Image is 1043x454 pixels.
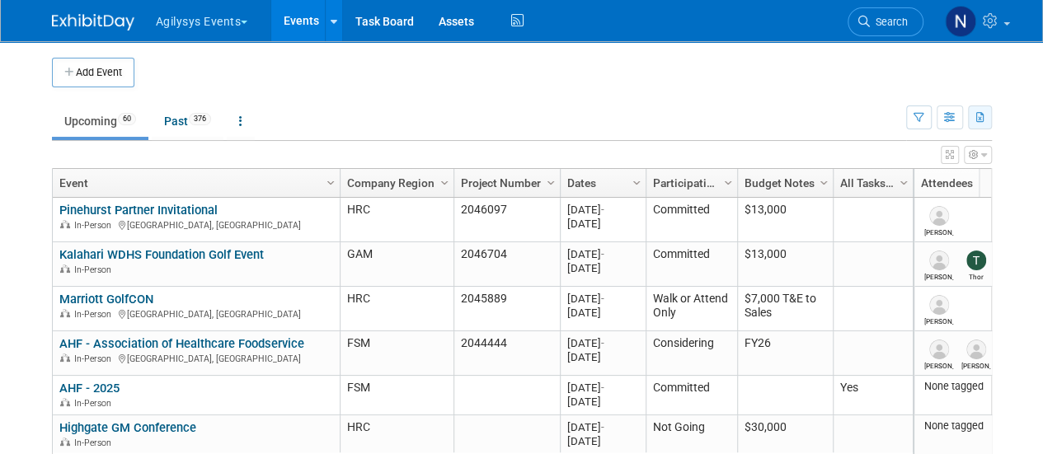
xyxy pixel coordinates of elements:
[567,261,638,275] div: [DATE]
[435,169,453,194] a: Column Settings
[567,217,638,231] div: [DATE]
[567,395,638,409] div: [DATE]
[189,113,211,125] span: 376
[340,287,453,331] td: HRC
[737,242,833,287] td: $13,000
[945,6,976,37] img: Natalie Morin
[453,287,560,331] td: 2045889
[601,337,604,349] span: -
[52,58,134,87] button: Add Event
[929,339,949,359] img: Robert Blackwell
[920,380,1035,393] div: None tagged
[737,287,833,331] td: $7,000 T&E to Sales
[929,295,949,315] img: Russell Carlson
[340,242,453,287] td: GAM
[817,176,830,190] span: Column Settings
[59,169,329,197] a: Event
[924,359,953,370] div: Robert Blackwell
[567,292,638,306] div: [DATE]
[74,398,116,409] span: In-Person
[646,242,737,287] td: Committed
[745,169,822,197] a: Budget Notes
[601,381,604,394] span: -
[601,204,604,216] span: -
[897,176,910,190] span: Column Settings
[567,169,635,197] a: Dates
[324,176,337,190] span: Column Settings
[60,220,70,228] img: In-Person Event
[921,169,1031,197] a: Attendees
[815,169,833,194] a: Column Settings
[870,16,908,28] span: Search
[74,438,116,448] span: In-Person
[840,169,902,197] a: All Tasks Complete
[60,309,70,317] img: In-Person Event
[152,105,223,137] a: Past376
[719,169,737,194] a: Column Settings
[544,176,557,190] span: Column Settings
[347,169,443,197] a: Company Region
[929,250,949,270] img: Ryan Litsey
[601,248,604,260] span: -
[74,353,116,364] span: In-Person
[453,242,560,287] td: 2046704
[929,206,949,226] img: Tim Hansen
[74,264,116,275] span: In-Person
[74,309,116,320] span: In-Person
[52,105,148,137] a: Upcoming60
[567,434,638,448] div: [DATE]
[59,218,332,232] div: [GEOGRAPHIC_DATA], [GEOGRAPHIC_DATA]
[646,287,737,331] td: Walk or Attend Only
[60,398,70,406] img: In-Person Event
[567,420,638,434] div: [DATE]
[59,292,153,307] a: Marriott GolfCON
[646,376,737,415] td: Committed
[653,169,726,197] a: Participation
[924,315,953,325] div: Russell Carlson
[961,359,990,370] div: Robert Mungary
[833,376,913,415] td: Yes
[567,306,638,320] div: [DATE]
[567,247,638,261] div: [DATE]
[542,169,560,194] a: Column Settings
[60,353,70,362] img: In-Person Event
[924,226,953,236] div: Tim Hansen
[737,198,833,242] td: $13,000
[60,264,70,273] img: In-Person Event
[461,169,549,197] a: Project Number
[59,307,332,321] div: [GEOGRAPHIC_DATA], [GEOGRAPHIC_DATA]
[966,339,986,359] img: Robert Mungary
[966,250,986,270] img: Thor Hansen
[453,331,560,376] td: 2044444
[848,7,923,36] a: Search
[646,198,737,242] td: Committed
[453,198,560,242] td: 2046097
[59,420,196,435] a: Highgate GM Conference
[59,351,332,365] div: [GEOGRAPHIC_DATA], [GEOGRAPHIC_DATA]
[630,176,643,190] span: Column Settings
[601,293,604,305] span: -
[59,336,304,351] a: AHF - Association of Healthcare Foodservice
[924,270,953,281] div: Ryan Litsey
[322,169,340,194] a: Column Settings
[340,331,453,376] td: FSM
[646,331,737,376] td: Considering
[627,169,646,194] a: Column Settings
[52,14,134,30] img: ExhibitDay
[737,331,833,376] td: FY26
[340,376,453,415] td: FSM
[438,176,451,190] span: Column Settings
[59,247,264,262] a: Kalahari WDHS Foundation Golf Event
[920,419,1035,433] div: None tagged
[601,421,604,433] span: -
[74,220,116,231] span: In-Person
[721,176,735,190] span: Column Settings
[567,350,638,364] div: [DATE]
[567,381,638,395] div: [DATE]
[60,438,70,446] img: In-Person Event
[340,198,453,242] td: HRC
[59,381,120,395] a: AHF - 2025
[567,336,638,350] div: [DATE]
[567,203,638,217] div: [DATE]
[961,270,990,281] div: Thor Hansen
